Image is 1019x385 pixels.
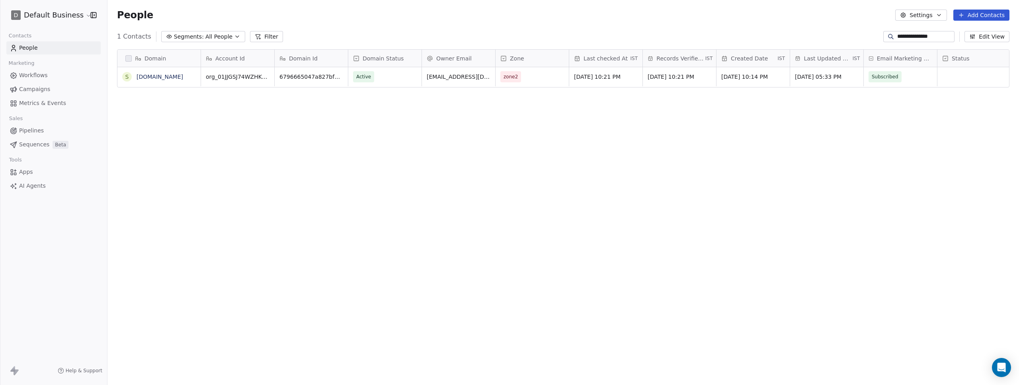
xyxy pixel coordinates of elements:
span: All People [205,33,232,41]
span: Last checked At [584,54,628,62]
div: Last Updated DateIST [790,50,863,67]
span: Apps [19,168,33,176]
a: Help & Support [58,367,102,374]
span: zone2 [504,73,518,81]
div: Account Id [201,50,274,67]
button: Settings [895,10,947,21]
span: Records Verified At [656,54,703,62]
button: DDefault Business [10,8,85,22]
div: Created DateIST [716,50,790,67]
div: Open Intercom Messenger [992,358,1011,377]
span: [DATE] 10:21 PM [574,73,638,81]
span: Contacts [5,30,35,42]
span: People [19,44,38,52]
span: IST [777,55,785,62]
div: Owner Email [422,50,495,67]
span: Domain [144,54,166,62]
span: IST [853,55,860,62]
span: Sequences [19,140,49,149]
a: Pipelines [6,124,101,137]
span: [DATE] 10:21 PM [648,73,711,81]
span: Workflows [19,71,48,80]
span: Status [952,54,970,62]
div: grid [117,67,201,369]
span: IST [705,55,713,62]
button: Edit View [964,31,1009,42]
span: Account Id [215,54,245,62]
span: 1 Contacts [117,32,151,41]
span: Pipelines [19,126,44,135]
span: Created Date [731,54,768,62]
a: AI Agents [6,179,101,192]
div: s [125,73,129,81]
button: Filter [250,31,283,42]
span: 6796665047a827bf16b52faa [279,73,343,81]
a: Apps [6,165,101,179]
span: Default Business [24,10,84,20]
span: Active [356,73,371,81]
span: Sales [6,113,26,124]
span: Tools [6,154,25,166]
span: IST [630,55,638,62]
span: [EMAIL_ADDRESS][DOMAIN_NAME] [427,73,490,81]
div: Zone [496,50,569,67]
a: Campaigns [6,83,101,96]
span: Metrics & Events [19,99,66,107]
button: Add Contacts [953,10,1009,21]
div: Domain Status [348,50,422,67]
div: Last checked AtIST [569,50,642,67]
span: Beta [53,141,68,149]
span: Owner Email [436,54,472,62]
span: AI Agents [19,182,46,190]
span: People [117,9,153,21]
div: Status [937,50,1011,67]
span: D [14,11,18,19]
span: Domain Id [289,54,318,62]
span: Marketing [5,57,38,69]
a: Workflows [6,69,101,82]
span: Campaigns [19,85,50,93]
a: [DOMAIN_NAME] [137,74,183,80]
span: [DATE] 05:33 PM [795,73,859,81]
div: Domain [117,50,201,67]
div: Domain Id [275,50,348,67]
span: [DATE] 10:14 PM [721,73,785,81]
a: Metrics & Events [6,97,101,110]
span: Email Marketing Consent [877,54,932,62]
div: Records Verified AtIST [643,50,716,67]
span: Segments: [174,33,204,41]
span: Subscribed [872,73,898,81]
span: Zone [510,54,524,62]
a: SequencesBeta [6,138,101,151]
div: Email Marketing Consent [864,50,937,67]
span: Last Updated Date [804,54,851,62]
span: Help & Support [66,367,102,374]
a: People [6,41,101,54]
span: Domain Status [363,54,404,62]
span: org_01JJGSJ74WZHKDG4AS4DQ07W5Y [206,73,269,81]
